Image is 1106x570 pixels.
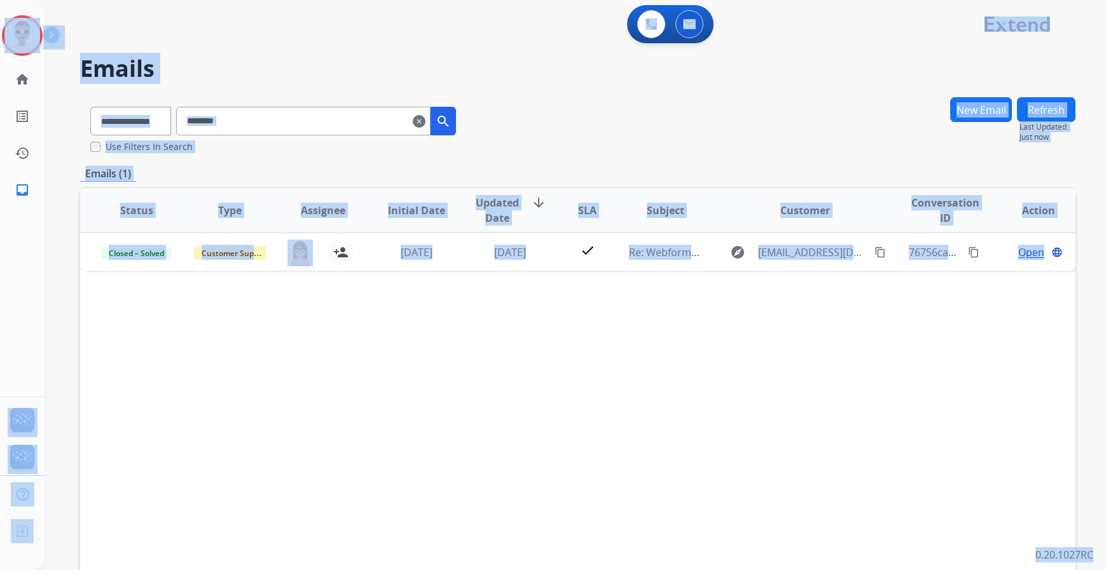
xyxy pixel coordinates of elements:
span: Closed – Solved [101,247,172,260]
button: New Email [950,97,1012,122]
span: 76756cac-e599-435a-8256-54b12b5c60f2 [909,245,1102,259]
mat-icon: home [15,72,30,87]
span: Initial Date [388,203,445,218]
span: Subject [647,203,684,218]
span: Assignee [301,203,345,218]
mat-icon: explore [730,245,745,260]
mat-icon: inbox [15,182,30,198]
label: Use Filters In Search [106,140,193,153]
mat-icon: list_alt [15,109,30,124]
mat-icon: content_copy [874,247,886,258]
mat-icon: arrow_downward [531,195,546,210]
span: [EMAIL_ADDRESS][DOMAIN_NAME] [758,245,868,260]
mat-icon: search [436,114,451,129]
mat-icon: history [15,146,30,161]
p: 0.20.1027RC [1035,547,1093,562]
mat-icon: language [1051,247,1063,258]
span: Just now [1020,132,1075,142]
span: Updated Date [474,195,521,226]
span: Customer [780,203,830,218]
span: Open [1018,245,1044,260]
mat-icon: person_add [333,245,349,260]
img: agent-avatar [287,240,313,266]
span: [DATE] [401,245,432,259]
mat-icon: clear [413,114,425,129]
mat-icon: check [580,243,595,258]
img: avatar [4,18,40,53]
th: Action [982,188,1075,233]
span: Re: Webform from [EMAIL_ADDRESS][DOMAIN_NAME] on [DATE] [629,245,934,259]
span: SLA [578,203,597,218]
button: Refresh [1017,97,1075,122]
span: Status [120,203,153,218]
p: Emails (1) [80,166,136,182]
mat-icon: content_copy [968,247,979,258]
h2: Emails [80,56,1075,81]
span: Type [218,203,242,218]
span: [DATE] [494,245,526,259]
span: Customer Support [194,247,277,260]
span: Last Updated: [1020,122,1075,132]
span: Conversation ID [909,195,981,226]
